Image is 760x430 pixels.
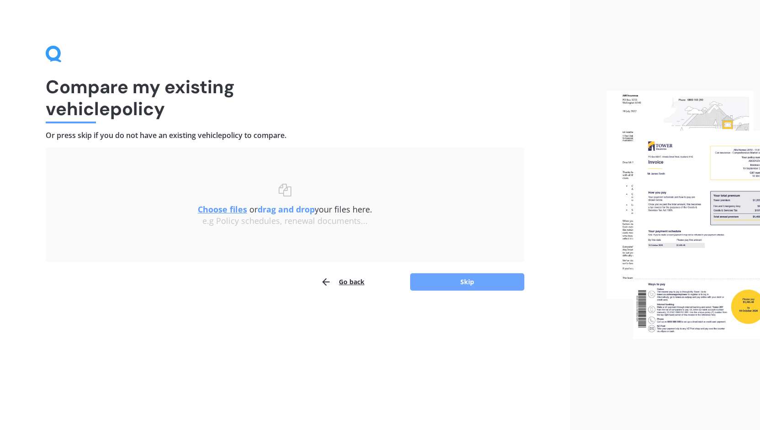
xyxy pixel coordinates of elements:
[607,91,760,339] img: files.webp
[321,273,364,291] button: Go back
[198,204,372,215] span: or your files here.
[258,204,315,215] b: drag and drop
[410,273,524,291] button: Skip
[46,76,524,120] h1: Compare my existing vehicle policy
[64,216,506,226] div: e.g Policy schedules, renewal documents...
[46,131,524,140] h4: Or press skip if you do not have an existing vehicle policy to compare.
[198,204,247,215] u: Choose files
